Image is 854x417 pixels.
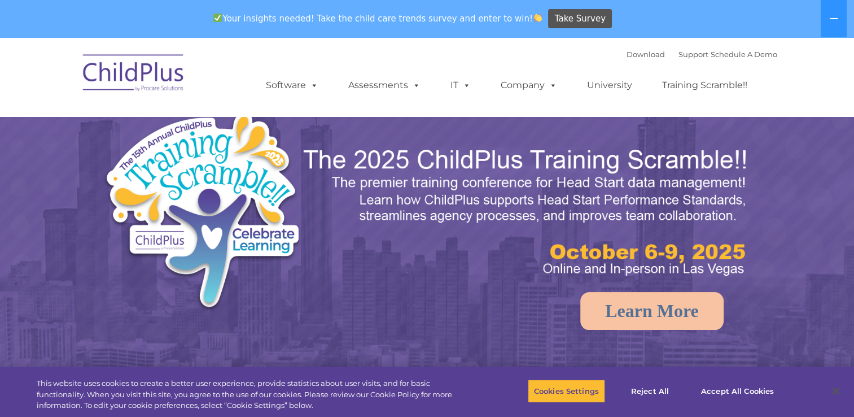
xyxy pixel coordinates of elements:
[489,74,568,97] a: Company
[555,9,606,29] span: Take Survey
[37,378,470,411] div: This website uses cookies to create a better user experience, provide statistics about user visit...
[824,379,848,403] button: Close
[213,14,222,22] img: ✅
[695,379,780,403] button: Accept All Cookies
[337,74,432,97] a: Assessments
[615,379,685,403] button: Reject All
[528,379,605,403] button: Cookies Settings
[439,74,482,97] a: IT
[678,50,708,59] a: Support
[533,14,542,22] img: 👏
[580,292,724,330] a: Learn More
[255,74,330,97] a: Software
[651,74,759,97] a: Training Scramble!!
[548,9,612,29] a: Take Survey
[77,46,190,103] img: ChildPlus by Procare Solutions
[627,50,777,59] font: |
[711,50,777,59] a: Schedule A Demo
[576,74,643,97] a: University
[627,50,665,59] a: Download
[209,7,547,29] span: Your insights needed! Take the child care trends survey and enter to win!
